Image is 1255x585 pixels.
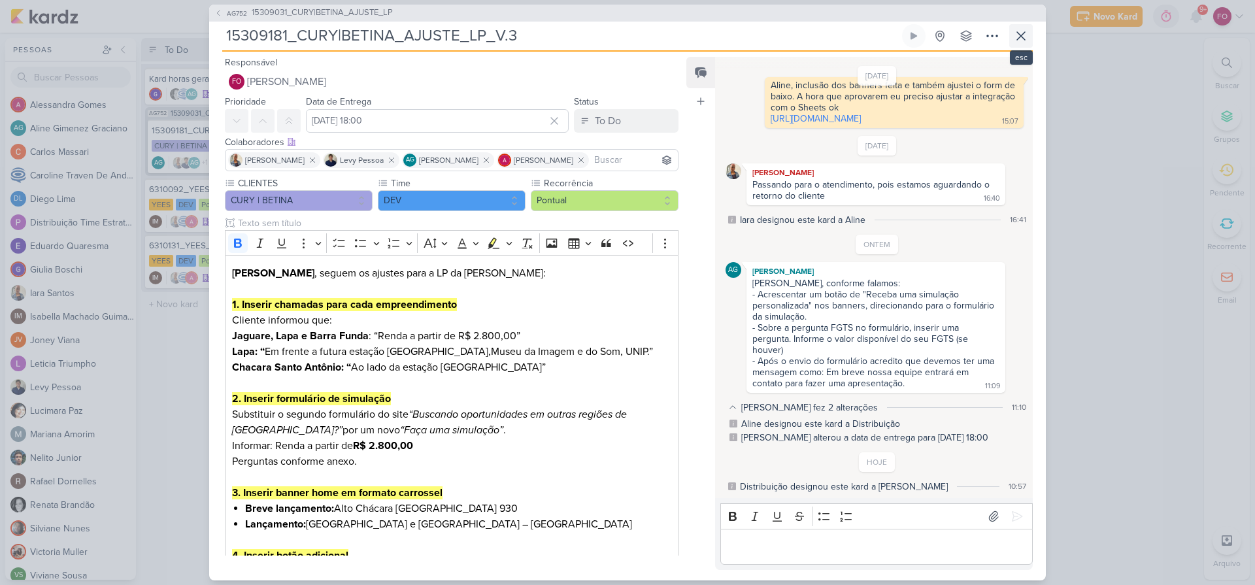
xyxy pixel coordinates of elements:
strong: Breve lançamento: [245,502,334,515]
label: CLIENTES [237,176,373,190]
div: Colaboradores [225,135,678,149]
p: AG [406,157,414,163]
div: Este log é visível à todos no kard [728,216,736,224]
div: [PERSON_NAME] fez 2 alterações [741,401,878,414]
div: - Acrescentar um botão de "Receba uma simulação personalizada" nos banners, direcionando para o f... [752,289,997,389]
strong: R$ 2.800,00 [353,439,413,452]
div: [PERSON_NAME] [749,166,1003,179]
div: Ligar relógio [909,31,919,41]
div: Editor editing area: main [720,529,1033,565]
li: [GEOGRAPHIC_DATA] e [GEOGRAPHIC_DATA] – [GEOGRAPHIC_DATA] [245,516,671,532]
label: Recorrência [543,176,678,190]
div: [PERSON_NAME], conforme falamos: [752,278,999,289]
div: Editor toolbar [720,503,1033,529]
p: FO [232,78,241,86]
button: DEV [378,190,526,211]
span: [PERSON_NAME] [514,154,573,166]
div: Aline, inclusão dos banners feita e também ajustei o form de baixo. A hora que aprovarem eu preci... [771,80,1018,113]
div: 11:10 [1012,401,1026,413]
h3: , seguem os ajustes para a LP da [PERSON_NAME]: [232,265,671,297]
label: Prioridade [225,96,266,107]
div: Editor toolbar [225,230,678,256]
p: Informar: Renda a partir de [232,438,671,454]
div: Aline alterou a data de entrega para 15/10, 18:00 [741,431,988,444]
div: Este log é visível à todos no kard [729,420,737,427]
button: To Do [574,109,678,133]
img: Iara Santos [229,154,243,167]
strong: Jaguare, Lapa e Barra Funda [232,329,369,343]
p: Cliente informou que: : “Renda a partir de R$ 2.800,00” Museu da Imagem e do Som, UNIP.” Ao lado ... [232,297,671,407]
input: Buscar [592,152,675,168]
button: FO [PERSON_NAME] [225,70,678,93]
strong: 4. Inserir botão adicional [232,549,348,562]
img: Alessandra Gomes [498,154,511,167]
strong: 2. Inserir formulário de simulação [232,392,391,405]
strong: Lapa: “ [232,345,265,358]
div: Aline designou este kard a Distribuição [741,417,900,431]
a: [URL][DOMAIN_NAME] [771,113,861,124]
strong: Lançamento: [245,518,306,531]
i: “Faça uma simulação” [400,424,503,437]
div: Iara designou este kard a Aline [740,213,865,227]
div: Aline Gimenez Graciano [726,262,741,278]
div: Aline Gimenez Graciano [403,154,416,167]
input: Texto sem título [235,216,678,230]
div: 10:57 [1009,480,1026,492]
label: Time [390,176,526,190]
span: Levy Pessoa [340,154,384,166]
p: Perguntas conforme anexo. [232,454,671,469]
div: Este log é visível à todos no kard [729,433,737,441]
div: Distribuição designou este kard a Fabio [740,480,948,493]
div: To Do [595,113,621,129]
span: [PERSON_NAME] [245,154,305,166]
img: Iara Santos [726,163,741,179]
strong: 1. Inserir chamadas para cada empreendimento [232,298,457,311]
input: Kard Sem Título [222,24,899,48]
span: [PERSON_NAME] [419,154,478,166]
div: 16:40 [984,193,1000,204]
div: [PERSON_NAME] [749,265,1003,278]
div: Passando para o atendimento, pois estamos aguardando o retorno do cliente [752,179,992,201]
span: [PERSON_NAME] [247,74,326,90]
strong: 3. Inserir banner home em formato carrossel [232,486,443,499]
li: Alto Chácara [GEOGRAPHIC_DATA] 930 [245,501,671,516]
strong: Chacara Santo Antônio: “ [232,361,351,374]
label: Status [574,96,599,107]
strong: [PERSON_NAME] [232,267,314,280]
div: esc [1010,50,1033,65]
div: 16:41 [1010,214,1026,226]
input: Select a date [306,109,569,133]
div: Este log é visível à todos no kard [728,482,736,490]
button: Pontual [531,190,678,211]
div: 15:07 [1002,116,1018,127]
div: 11:09 [985,381,1000,392]
p: Substituir o segundo formulário do site por um novo . [232,407,671,438]
img: Levy Pessoa [324,154,337,167]
div: Fabio Oliveira [229,74,244,90]
label: Responsável [225,57,277,68]
label: Data de Entrega [306,96,371,107]
button: CURY | BETINA [225,190,373,211]
i: “Buscando oportunidades em outras regiões de [GEOGRAPHIC_DATA]?” [232,408,627,437]
p: AG [728,267,738,274]
span: Em frente a futura estação [GEOGRAPHIC_DATA], [265,345,491,358]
